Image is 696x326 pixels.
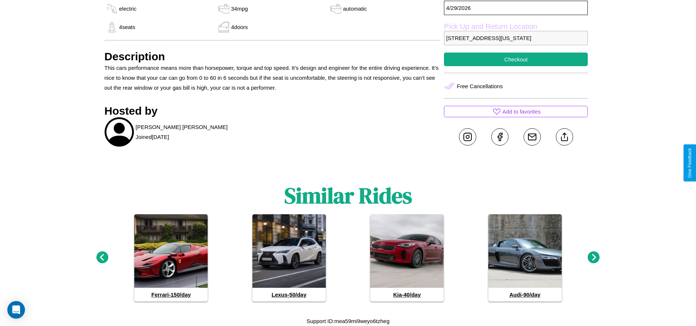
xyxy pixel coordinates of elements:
p: This cars performance means more than horsepower, torque and top speed. It’s design and engineer ... [105,63,441,93]
h4: Lexus - 50 /day [252,288,326,301]
button: Add to favorites [444,106,588,117]
button: Checkout [444,53,588,66]
p: 4 / 29 / 2026 [444,1,588,15]
p: 4 seats [119,22,135,32]
a: Lexus-50/day [252,214,326,301]
h1: Similar Rides [284,180,412,211]
h3: Hosted by [105,105,441,117]
label: Pick Up and Return Location [444,22,588,31]
img: gas [216,3,231,14]
p: electric [119,4,137,14]
h4: Audi - 90 /day [488,288,562,301]
h4: Kia - 40 /day [370,288,444,301]
p: 34 mpg [231,4,248,14]
p: Joined [DATE] [136,132,169,142]
p: Free Cancellations [457,81,503,91]
h3: Description [105,50,441,63]
img: gas [328,3,343,14]
p: Support ID: mea59mi9weyo6tzheg [307,316,390,326]
div: Open Intercom Messenger [7,301,25,319]
img: gas [216,22,231,33]
div: Give Feedback [687,148,692,178]
img: gas [105,22,119,33]
p: [PERSON_NAME] [PERSON_NAME] [136,122,228,132]
p: [STREET_ADDRESS][US_STATE] [444,31,588,45]
a: Ferrari-150/day [134,214,208,301]
img: gas [105,3,119,14]
a: Audi-90/day [488,214,562,301]
p: automatic [343,4,367,14]
a: Kia-40/day [370,214,444,301]
h4: Ferrari - 150 /day [134,288,208,301]
p: 4 doors [231,22,248,32]
p: Add to favorites [502,107,540,117]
